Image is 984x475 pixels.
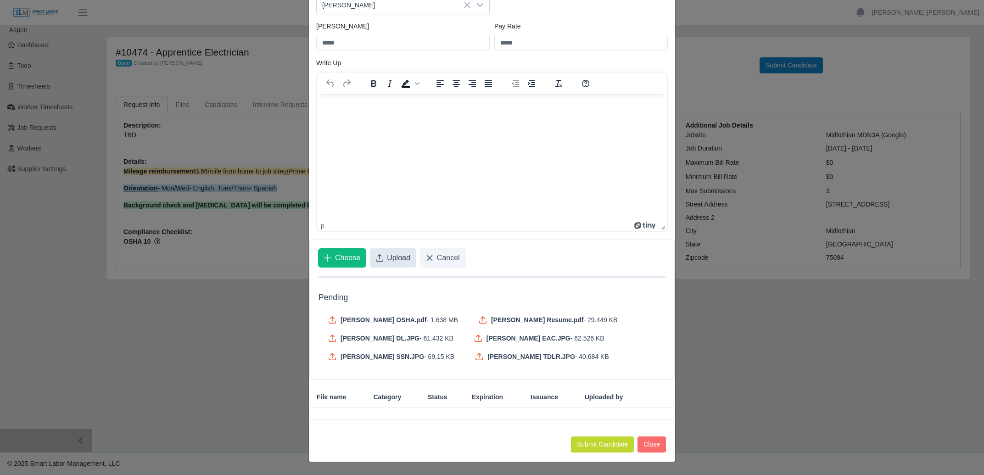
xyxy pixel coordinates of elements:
[321,222,324,229] div: p
[370,248,416,268] button: Upload
[382,77,397,90] button: Italic
[428,392,447,402] span: Status
[316,22,369,31] label: [PERSON_NAME]
[323,77,338,90] button: Undo
[524,77,539,90] button: Increase indent
[464,77,480,90] button: Align right
[570,334,604,343] span: - 62.526 KB
[491,315,583,324] span: [PERSON_NAME] Resume.pdf
[486,334,570,343] span: [PERSON_NAME] EAC.JPG
[398,77,421,90] div: Background color Black
[437,252,460,263] span: Cancel
[339,77,354,90] button: Redo
[426,315,458,324] span: - 1.638 MB
[448,77,464,90] button: Align center
[341,315,426,324] span: [PERSON_NAME] OSHA.pdf
[508,77,523,90] button: Decrease indent
[341,334,419,343] span: [PERSON_NAME] DL.JPG
[634,222,657,229] a: Powered by Tiny
[531,392,558,402] span: Issuance
[472,392,503,402] span: Expiration
[583,315,617,324] span: - 29.449 KB
[374,392,402,402] span: Category
[481,77,496,90] button: Justify
[585,392,623,402] span: Uploaded by
[341,352,424,361] span: [PERSON_NAME] SSN.JPG
[387,252,410,263] span: Upload
[575,352,609,361] span: - 40.684 KB
[578,77,593,90] button: Help
[420,248,466,268] button: Cancel
[317,392,347,402] span: File name
[317,94,667,220] iframe: Rich Text Area
[494,22,521,31] label: Pay Rate
[424,352,454,361] span: - 69.15 KB
[432,77,448,90] button: Align left
[319,293,665,302] h5: Pending
[335,252,360,263] span: Choose
[318,248,366,268] button: Choose
[571,436,634,453] button: Submit Candidate
[487,352,575,361] span: [PERSON_NAME] TDLR.JPG
[366,77,381,90] button: Bold
[316,58,341,68] label: Write Up
[657,220,667,231] div: Press the Up and Down arrow keys to resize the editor.
[419,334,453,343] span: - 61.432 KB
[551,77,566,90] button: Clear formatting
[637,436,666,453] button: Close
